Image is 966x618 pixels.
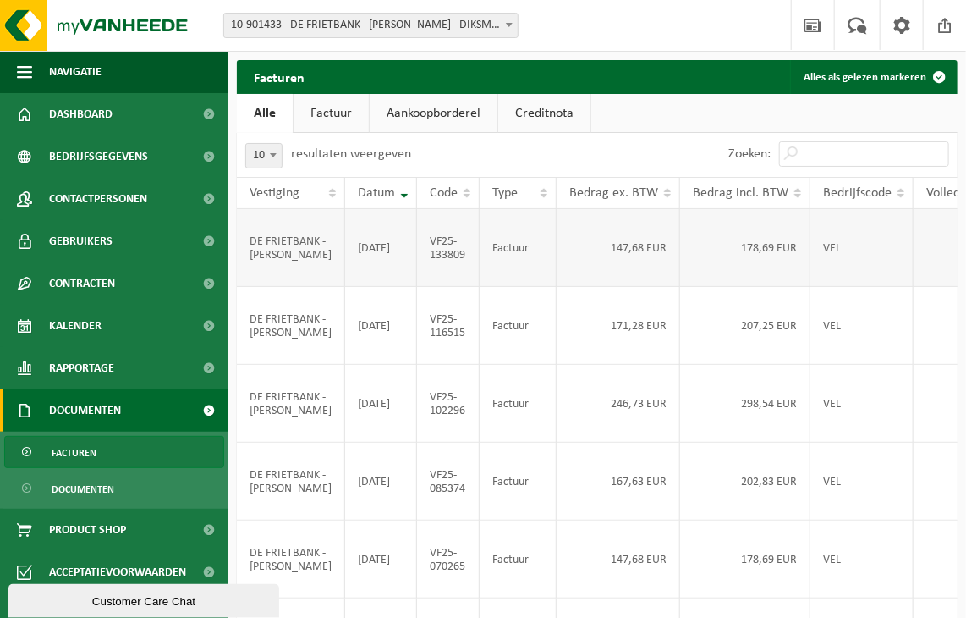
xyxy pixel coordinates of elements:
td: 207,25 EUR [680,287,810,365]
td: [DATE] [345,521,417,599]
td: VEL [810,209,914,287]
span: 10 [245,143,283,168]
td: VEL [810,287,914,365]
td: 202,83 EUR [680,443,810,521]
span: Facturen [52,437,96,469]
span: Documenten [49,389,121,432]
td: 167,63 EUR [557,443,680,521]
h2: Facturen [237,60,321,93]
span: Acceptatievoorwaarden [49,551,186,593]
td: VF25-116515 [417,287,480,365]
td: [DATE] [345,287,417,365]
a: Alle [237,94,293,133]
a: Aankoopborderel [370,94,497,133]
td: VF25-085374 [417,443,480,521]
td: 178,69 EUR [680,209,810,287]
td: DE FRIETBANK - [PERSON_NAME] [237,287,345,365]
button: Alles als gelezen markeren [790,60,956,94]
td: VF25-102296 [417,365,480,443]
span: Rapportage [49,347,114,389]
span: Dashboard [49,93,113,135]
span: 10-901433 - DE FRIETBANK - GYSEL ANJA - DIKSMUIDE [224,14,518,37]
span: Type [492,186,518,200]
td: Factuur [480,443,557,521]
label: Zoeken: [728,148,771,162]
td: VF25-133809 [417,209,480,287]
td: DE FRIETBANK - [PERSON_NAME] [237,209,345,287]
td: 246,73 EUR [557,365,680,443]
span: Documenten [52,473,114,505]
iframe: chat widget [8,581,283,618]
a: Facturen [4,436,224,468]
td: VEL [810,521,914,599]
td: Factuur [480,521,557,599]
span: Navigatie [49,51,102,93]
td: Factuur [480,287,557,365]
td: [DATE] [345,209,417,287]
td: [DATE] [345,365,417,443]
span: Kalender [49,305,102,347]
td: [DATE] [345,443,417,521]
td: 298,54 EUR [680,365,810,443]
label: resultaten weergeven [291,147,411,161]
span: Contactpersonen [49,178,147,220]
span: 10-901433 - DE FRIETBANK - GYSEL ANJA - DIKSMUIDE [223,13,519,38]
td: 178,69 EUR [680,521,810,599]
td: DE FRIETBANK - [PERSON_NAME] [237,443,345,521]
span: Vestiging [250,186,299,200]
span: Product Shop [49,509,126,551]
td: Factuur [480,209,557,287]
td: DE FRIETBANK - [PERSON_NAME] [237,521,345,599]
td: VEL [810,443,914,521]
td: VEL [810,365,914,443]
td: VF25-070265 [417,521,480,599]
td: Factuur [480,365,557,443]
span: Bedrijfscode [823,186,892,200]
span: Code [430,186,458,200]
span: Datum [358,186,395,200]
span: Gebruikers [49,220,113,262]
a: Creditnota [498,94,590,133]
td: DE FRIETBANK - [PERSON_NAME] [237,365,345,443]
span: Bedrag incl. BTW [693,186,788,200]
span: 10 [246,144,282,168]
a: Factuur [294,94,369,133]
td: 147,68 EUR [557,521,680,599]
span: Bedrag ex. BTW [569,186,658,200]
a: Documenten [4,472,224,505]
span: Bedrijfsgegevens [49,135,148,178]
td: 147,68 EUR [557,209,680,287]
td: 171,28 EUR [557,287,680,365]
span: Contracten [49,262,115,305]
